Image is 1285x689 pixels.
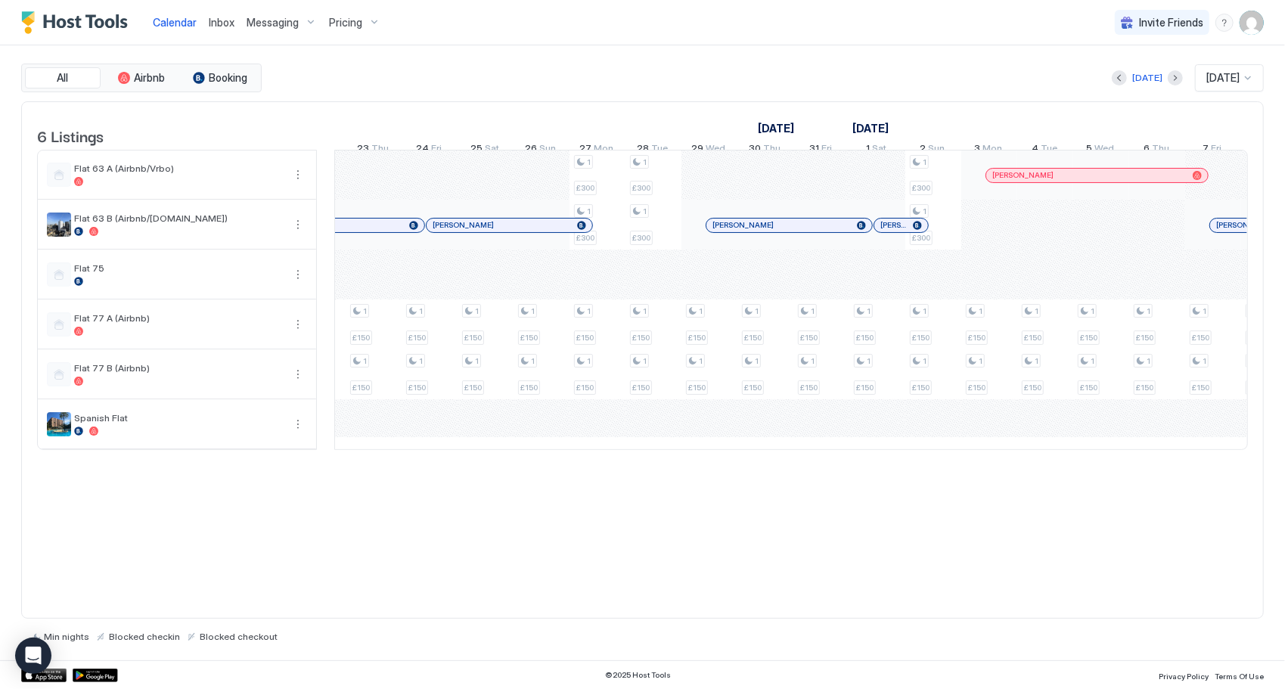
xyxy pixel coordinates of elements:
[1083,139,1119,161] a: November 5, 2025
[1152,142,1169,158] span: Thu
[587,306,591,316] span: 1
[1130,69,1165,87] button: [DATE]
[329,16,362,29] span: Pricing
[587,356,591,366] span: 1
[688,139,730,161] a: October 29, 2025
[1091,356,1094,366] span: 1
[811,306,815,316] span: 1
[1024,333,1041,343] span: £150
[289,166,307,184] div: menu
[1147,356,1150,366] span: 1
[1212,142,1222,158] span: Fri
[21,669,67,682] a: App Store
[632,333,650,343] span: £150
[1192,333,1209,343] span: £150
[74,412,283,424] span: Spanish Flat
[464,383,482,393] span: £150
[200,631,278,642] span: Blocked checkout
[688,383,706,393] span: £150
[923,356,927,366] span: 1
[531,356,535,366] span: 1
[289,365,307,383] div: menu
[433,220,494,230] span: [PERSON_NAME]
[975,142,981,158] span: 3
[929,142,945,158] span: Sun
[37,124,104,147] span: 6 Listings
[540,142,557,158] span: Sun
[522,139,560,161] a: October 26, 2025
[867,356,871,366] span: 1
[153,16,197,29] span: Calendar
[57,71,69,85] span: All
[74,362,283,374] span: Flat 77 B (Airbnb)
[912,233,930,243] span: £300
[763,142,781,158] span: Thu
[643,157,647,167] span: 1
[576,139,618,161] a: October 27, 2025
[749,142,761,158] span: 30
[1095,142,1115,158] span: Wed
[1035,356,1038,366] span: 1
[21,11,135,34] a: Host Tools Logo
[992,170,1054,180] span: [PERSON_NAME]
[25,67,101,88] button: All
[47,213,71,237] div: listing image
[971,139,1007,161] a: November 3, 2025
[753,117,797,139] a: October 4, 2025
[44,631,89,642] span: Min nights
[289,315,307,334] button: More options
[1147,306,1150,316] span: 1
[800,383,818,393] span: £150
[526,142,538,158] span: 26
[968,383,985,393] span: £150
[1080,333,1097,343] span: £150
[1032,142,1038,158] span: 4
[576,183,594,193] span: £300
[917,139,949,161] a: November 2, 2025
[912,333,930,343] span: £150
[1140,139,1173,161] a: November 6, 2025
[289,216,307,234] button: More options
[632,233,650,243] span: £300
[74,262,283,274] span: Flat 75
[353,139,393,161] a: October 23, 2025
[475,356,479,366] span: 1
[1206,71,1240,85] span: [DATE]
[419,356,423,366] span: 1
[856,333,874,343] span: £150
[289,365,307,383] button: More options
[1041,142,1057,158] span: Tue
[1112,70,1127,85] button: Previous month
[912,383,930,393] span: £150
[1159,667,1209,683] a: Privacy Policy
[580,142,592,158] span: 27
[47,412,71,436] div: listing image
[643,306,647,316] span: 1
[979,356,982,366] span: 1
[21,64,262,92] div: tab-group
[209,14,234,30] a: Inbox
[923,206,927,216] span: 1
[74,163,283,174] span: Flat 63 A (Airbnb/Vrbo)
[289,166,307,184] button: More options
[210,71,248,85] span: Booking
[1240,11,1264,35] div: User profile
[412,139,445,161] a: October 24, 2025
[692,142,704,158] span: 29
[408,383,426,393] span: £150
[1132,71,1162,85] div: [DATE]
[520,383,538,393] span: £150
[576,233,594,243] span: £300
[744,383,762,393] span: £150
[1087,142,1093,158] span: 5
[1203,306,1206,316] span: 1
[744,333,762,343] span: £150
[73,669,118,682] div: Google Play Store
[363,356,367,366] span: 1
[289,315,307,334] div: menu
[576,383,594,393] span: £150
[475,306,479,316] span: 1
[745,139,784,161] a: October 30, 2025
